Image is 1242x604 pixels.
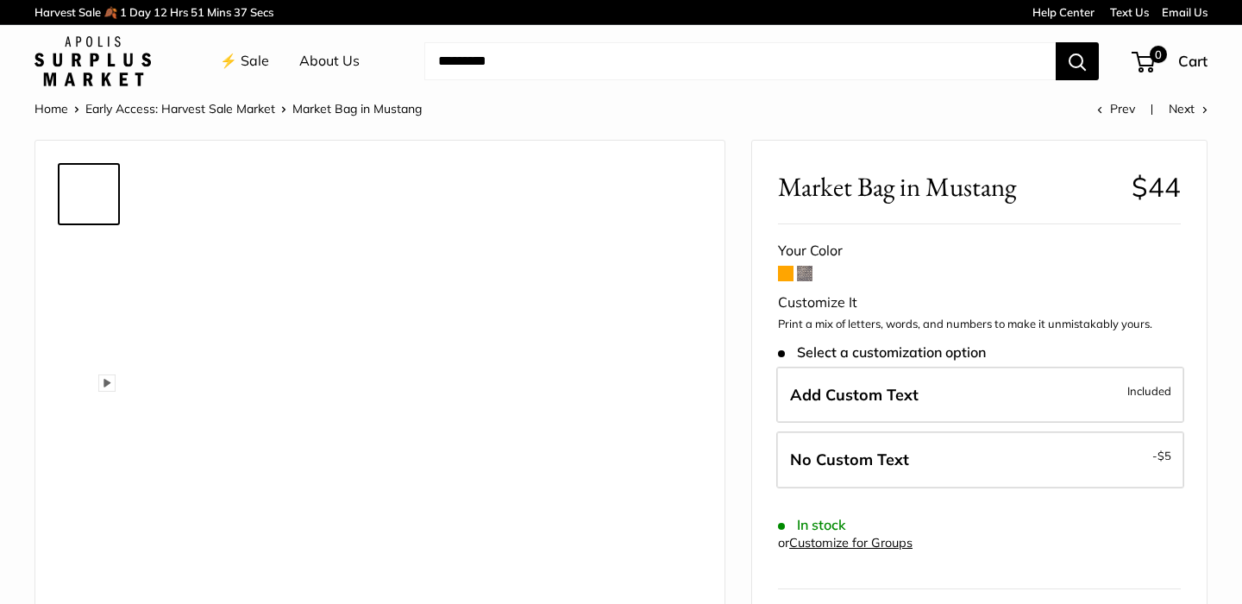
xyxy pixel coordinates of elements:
[292,101,422,116] span: Market Bag in Mustang
[790,450,909,469] span: No Custom Text
[154,5,167,19] span: 12
[778,316,1181,333] p: Print a mix of letters, words, and numbers to make it unmistakably yours.
[1132,170,1181,204] span: $44
[250,5,273,19] span: Secs
[34,98,422,120] nav: Breadcrumb
[1133,47,1207,75] a: 0 Cart
[424,42,1056,80] input: Search...
[207,5,231,19] span: Mins
[85,101,275,116] a: Early Access: Harvest Sale Market
[1110,5,1149,19] a: Text Us
[1162,5,1207,19] a: Email Us
[778,171,1119,203] span: Market Bag in Mustang
[58,508,120,570] a: Market Bag in Mustang
[776,431,1184,488] label: Leave Blank
[789,535,913,551] a: Customize for Groups
[191,5,204,19] span: 51
[220,48,269,74] a: ⚡️ Sale
[58,439,120,501] a: description_Seal of authenticity printed on the backside of every bag.
[58,232,120,294] a: Market Bag in Mustang
[170,5,188,19] span: Hrs
[1097,101,1135,116] a: Prev
[778,344,986,361] span: Select a customization option
[1178,52,1207,70] span: Cart
[1157,449,1171,462] span: $5
[299,48,360,74] a: About Us
[58,301,120,363] a: Market Bag in Mustang
[778,517,846,533] span: In stock
[120,5,127,19] span: 1
[129,5,151,19] span: Day
[1152,445,1171,466] span: -
[58,163,120,225] a: Market Bag in Mustang
[234,5,248,19] span: 37
[776,367,1184,424] label: Add Custom Text
[1056,42,1099,80] button: Search
[790,385,919,405] span: Add Custom Text
[1032,5,1095,19] a: Help Center
[34,101,68,116] a: Home
[1127,381,1171,401] span: Included
[778,532,913,555] div: or
[778,290,1181,316] div: Customize It
[58,370,120,432] a: Market Bag in Mustang
[34,36,151,86] img: Apolis: Surplus Market
[1169,101,1207,116] a: Next
[1150,46,1167,63] span: 0
[778,238,1181,264] div: Your Color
